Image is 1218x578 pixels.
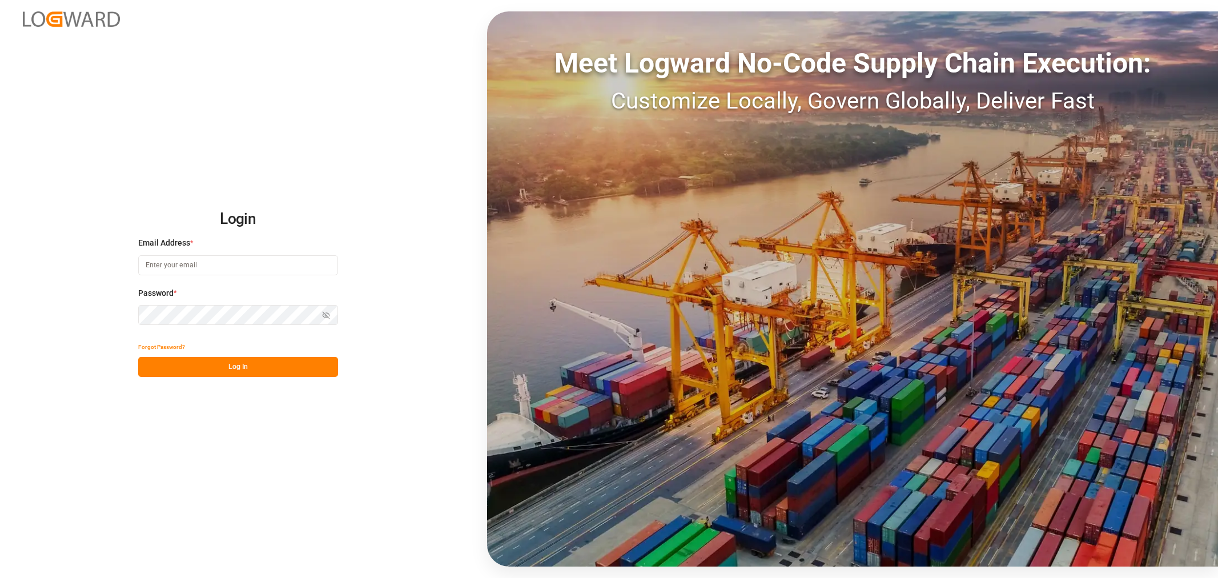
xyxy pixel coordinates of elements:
[487,84,1218,118] div: Customize Locally, Govern Globally, Deliver Fast
[138,237,190,249] span: Email Address
[138,255,338,275] input: Enter your email
[138,357,338,377] button: Log In
[138,201,338,238] h2: Login
[138,337,185,357] button: Forgot Password?
[138,287,174,299] span: Password
[487,43,1218,84] div: Meet Logward No-Code Supply Chain Execution:
[23,11,120,27] img: Logward_new_orange.png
